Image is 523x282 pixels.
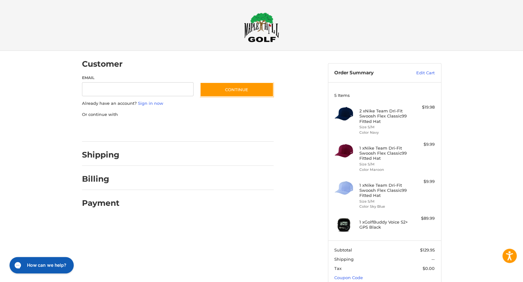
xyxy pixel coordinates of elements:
[244,12,279,42] img: Maple Hill Golf
[359,183,408,198] h4: 1 x Nike Team Dri-Fit Swoosh Flex Classic99 Fitted Hat
[359,145,408,161] h4: 1 x Nike Team Dri-Fit Swoosh Flex Classic99 Fitted Hat
[359,199,408,204] li: Size S/M
[82,111,274,118] p: Or continue with
[359,162,408,167] li: Size S/M
[187,124,235,135] iframe: PayPal-venmo
[82,198,119,208] h2: Payment
[410,104,435,111] div: $19.98
[420,247,435,252] span: $129.95
[82,59,123,69] h2: Customer
[410,141,435,148] div: $9.99
[403,70,435,76] a: Edit Cart
[334,257,354,262] span: Shipping
[82,75,194,81] label: Email
[82,174,119,184] h2: Billing
[334,70,403,76] h3: Order Summary
[6,255,76,276] iframe: Gorgias live chat messenger
[334,93,435,98] h3: 5 Items
[359,219,408,230] h4: 1 x GolfBuddy Voice S2+ GPS Black
[359,167,408,172] li: Color Maroon
[334,247,352,252] span: Subtotal
[359,130,408,135] li: Color Navy
[410,178,435,185] div: $9.99
[138,101,163,106] a: Sign in now
[410,215,435,222] div: $89.99
[134,124,181,135] iframe: PayPal-paylater
[431,257,435,262] span: --
[359,124,408,130] li: Size S/M
[200,82,274,97] button: Continue
[359,108,408,124] h4: 2 x Nike Team Dri-Fit Swoosh Flex Classic99 Fitted Hat
[82,100,274,107] p: Already have an account?
[82,150,119,160] h2: Shipping
[359,204,408,209] li: Color Sky Blue
[80,124,127,135] iframe: PayPal-paypal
